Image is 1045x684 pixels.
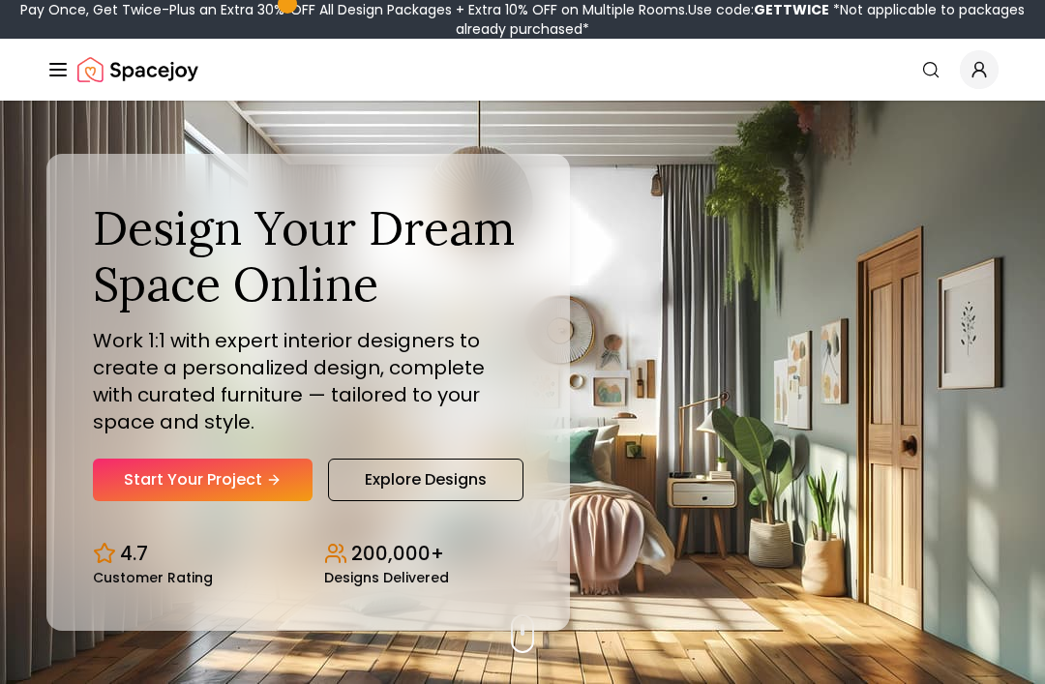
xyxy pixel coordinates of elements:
[328,459,523,501] a: Explore Designs
[93,459,313,501] a: Start Your Project
[120,540,148,567] p: 4.7
[77,50,198,89] img: Spacejoy Logo
[93,200,523,312] h1: Design Your Dream Space Online
[351,540,444,567] p: 200,000+
[324,571,449,584] small: Designs Delivered
[46,39,999,101] nav: Global
[77,50,198,89] a: Spacejoy
[93,571,213,584] small: Customer Rating
[93,327,523,435] p: Work 1:1 with expert interior designers to create a personalized design, complete with curated fu...
[93,524,523,584] div: Design stats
